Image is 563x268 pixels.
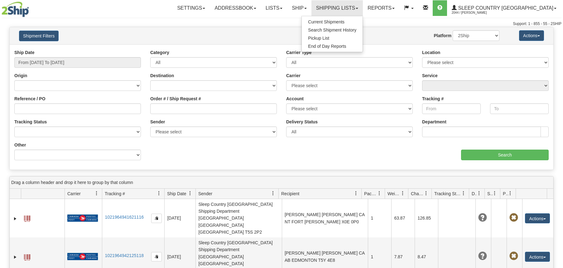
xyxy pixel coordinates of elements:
[286,49,311,56] label: Carrier Type
[14,72,27,79] label: Origin
[185,188,195,199] a: Ship Date filter column settings
[198,191,212,197] span: Sender
[302,26,363,34] a: Search Shipment History
[397,188,408,199] a: Weight filter column settings
[302,18,363,26] a: Current Shipments
[150,96,201,102] label: Order # / Ship Request #
[452,10,498,16] span: 2044 / [PERSON_NAME]
[308,27,356,32] span: Search Shipment History
[478,213,487,222] span: Unknown
[287,0,311,16] a: Ship
[151,214,162,223] button: Copy to clipboard
[374,188,385,199] a: Packages filter column settings
[415,199,438,237] td: 126.85
[364,191,377,197] span: Packages
[525,252,550,262] button: Actions
[286,96,304,102] label: Account
[154,188,164,199] a: Tracking # filter column settings
[549,102,562,166] iframe: chat widget
[286,119,318,125] label: Delivery Status
[461,150,549,160] input: Search
[447,0,561,16] a: Sleep Country [GEOGRAPHIC_DATA] 2044 / [PERSON_NAME]
[14,119,47,125] label: Tracking Status
[368,199,391,237] td: 1
[14,96,46,102] label: Reference / PO
[14,142,26,148] label: Other
[489,188,500,199] a: Shipment Issues filter column settings
[308,44,346,49] span: End of Day Reports
[487,191,493,197] span: Shipment Issues
[2,2,29,17] img: logo2044.jpg
[167,191,186,197] span: Ship Date
[261,0,287,16] a: Lists
[91,188,102,199] a: Carrier filter column settings
[302,34,363,42] a: Pickup List
[2,21,561,27] div: Support: 1 - 855 - 55 - 2SHIP
[422,49,440,56] label: Location
[210,0,261,16] a: Addressbook
[474,188,484,199] a: Delivery Status filter column settings
[422,72,438,79] label: Service
[24,251,30,261] a: Label
[151,252,162,261] button: Copy to clipboard
[12,254,18,260] a: Expand
[478,252,487,261] span: Unknown
[19,31,59,41] button: Shipment Filters
[67,214,98,222] img: 20 - Canada Post
[363,0,399,16] a: Reports
[503,191,508,197] span: Pickup Status
[105,215,144,220] a: 1021964941621116
[286,72,301,79] label: Carrier
[24,213,30,223] a: Label
[302,42,363,50] a: End of Day Reports
[505,188,516,199] a: Pickup Status filter column settings
[105,191,125,197] span: Tracking #
[422,119,446,125] label: Department
[308,19,344,24] span: Current Shipments
[172,0,210,16] a: Settings
[14,49,35,56] label: Ship Date
[457,5,553,11] span: Sleep Country [GEOGRAPHIC_DATA]
[282,199,368,237] td: [PERSON_NAME] [PERSON_NAME] CA NT FORT [PERSON_NAME] X0E 0P0
[150,72,174,79] label: Destination
[67,253,98,261] img: 20 - Canada Post
[308,36,329,41] span: Pickup List
[434,32,451,39] label: Platform
[164,199,195,237] td: [DATE]
[509,252,518,261] span: Pickup Not Assigned
[195,199,282,237] td: Sleep Country [GEOGRAPHIC_DATA] Shipping Department [GEOGRAPHIC_DATA] [GEOGRAPHIC_DATA] [GEOGRAPH...
[351,188,361,199] a: Recipient filter column settings
[434,191,461,197] span: Tracking Status
[519,30,544,41] button: Actions
[422,103,481,114] input: From
[509,213,518,222] span: Pickup Not Assigned
[10,176,553,189] div: grid grouping header
[12,216,18,222] a: Expand
[421,188,431,199] a: Charge filter column settings
[490,103,549,114] input: To
[525,213,550,223] button: Actions
[268,188,278,199] a: Sender filter column settings
[387,191,401,197] span: Weight
[391,199,415,237] td: 63.87
[105,253,144,258] a: 1021964942125118
[311,0,363,16] a: Shipping lists
[472,191,477,197] span: Delivery Status
[411,191,424,197] span: Charge
[281,191,299,197] span: Recipient
[150,49,169,56] label: Category
[150,119,165,125] label: Sender
[458,188,469,199] a: Tracking Status filter column settings
[67,191,81,197] span: Carrier
[422,96,444,102] label: Tracking #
